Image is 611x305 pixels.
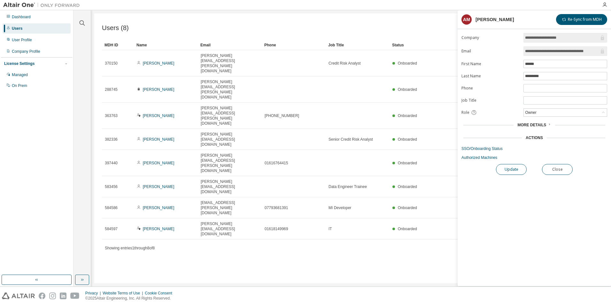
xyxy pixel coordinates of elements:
span: Onboarded [398,113,417,118]
img: altair_logo.svg [2,293,35,299]
span: 01616764415 [265,160,288,166]
a: [PERSON_NAME] [143,161,174,165]
span: Onboarded [398,206,417,210]
div: Dashboard [12,14,31,20]
span: [PERSON_NAME][EMAIL_ADDRESS][PERSON_NAME][DOMAIN_NAME] [201,53,259,74]
div: Owner [524,109,537,116]
span: Users (8) [102,24,129,32]
label: Email [461,49,520,54]
div: Name [136,40,195,50]
span: [PERSON_NAME][EMAIL_ADDRESS][PERSON_NAME][DOMAIN_NAME] [201,106,259,126]
img: linkedin.svg [60,293,66,299]
div: Users [12,26,22,31]
span: [PERSON_NAME][EMAIL_ADDRESS][DOMAIN_NAME] [201,179,259,194]
a: [PERSON_NAME] [143,87,174,92]
span: [PHONE_NUMBER] [265,113,299,118]
img: Altair One [3,2,83,8]
p: © 2025 Altair Engineering, Inc. All Rights Reserved. [85,296,176,301]
div: Privacy [85,291,103,296]
div: Email [200,40,259,50]
div: Cookie Consent [145,291,176,296]
span: Role [461,110,469,115]
a: [PERSON_NAME] [143,227,174,231]
div: Job Title [328,40,387,50]
span: Credit Risk Analyst [329,61,361,66]
div: [PERSON_NAME] [476,17,514,22]
span: Showing entries 1 through 8 of 8 [105,246,155,250]
span: Data Engineer Trainee [329,184,367,189]
span: Senior Credit Risk Analyst [329,137,373,142]
span: 288745 [105,87,118,92]
span: [PERSON_NAME][EMAIL_ADDRESS][DOMAIN_NAME] [201,221,259,237]
span: Onboarded [398,161,417,165]
img: youtube.svg [70,293,80,299]
span: 363763 [105,113,118,118]
a: [PERSON_NAME] [143,61,174,66]
span: [PERSON_NAME][EMAIL_ADDRESS][PERSON_NAME][DOMAIN_NAME] [201,79,259,100]
label: Job Title [461,98,520,103]
div: Owner [524,109,607,116]
div: Status [392,40,567,50]
div: Company Profile [12,49,40,54]
span: Onboarded [398,184,417,189]
img: instagram.svg [49,293,56,299]
a: SSO/Onboarding Status [461,146,607,151]
span: More Details [517,123,546,127]
span: [EMAIL_ADDRESS][PERSON_NAME][DOMAIN_NAME] [201,200,259,215]
button: Re-Sync from MDH [556,14,607,25]
div: AM [461,14,472,25]
button: Update [496,164,527,175]
span: 584586 [105,205,118,210]
a: [PERSON_NAME] [143,113,174,118]
span: 07793681391 [265,205,288,210]
span: 583456 [105,184,118,189]
button: Close [542,164,573,175]
div: License Settings [4,61,35,66]
label: Phone [461,86,520,91]
div: Actions [526,135,543,140]
div: On Prem [12,83,27,88]
span: [PERSON_NAME][EMAIL_ADDRESS][PERSON_NAME][DOMAIN_NAME] [201,153,259,173]
span: 397440 [105,160,118,166]
a: Authorized Machines [461,155,607,160]
a: [PERSON_NAME] [143,206,174,210]
span: MI Developer [329,205,351,210]
span: [PERSON_NAME][EMAIL_ADDRESS][DOMAIN_NAME] [201,132,259,147]
div: Website Terms of Use [103,291,145,296]
span: Onboarded [398,61,417,66]
a: [PERSON_NAME] [143,137,174,142]
span: Onboarded [398,137,417,142]
span: 01618149969 [265,226,288,231]
span: 370150 [105,61,118,66]
label: Last Name [461,74,520,79]
div: Phone [264,40,323,50]
span: Onboarded [398,87,417,92]
span: Onboarded [398,227,417,231]
span: 584597 [105,226,118,231]
span: IT [329,226,332,231]
span: 382336 [105,137,118,142]
div: Managed [12,72,28,77]
label: First Name [461,61,520,66]
div: User Profile [12,37,32,43]
img: facebook.svg [39,293,45,299]
div: MDH ID [104,40,131,50]
label: Company [461,35,520,40]
a: [PERSON_NAME] [143,184,174,189]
